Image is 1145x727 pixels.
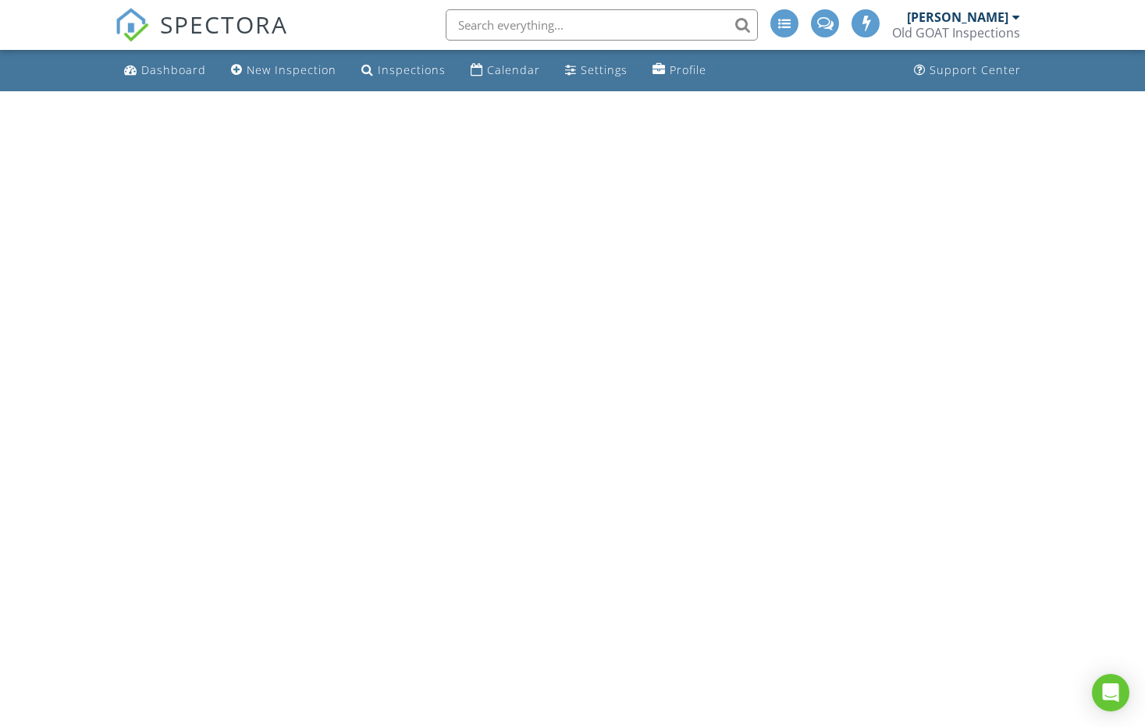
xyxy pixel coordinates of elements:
[892,25,1020,41] div: Old GOAT Inspections
[559,56,634,85] a: Settings
[115,21,288,54] a: SPECTORA
[464,56,546,85] a: Calendar
[487,62,540,77] div: Calendar
[581,62,628,77] div: Settings
[446,9,758,41] input: Search everything...
[907,9,1008,25] div: [PERSON_NAME]
[225,56,343,85] a: New Inspection
[908,56,1027,85] a: Support Center
[1092,674,1129,711] div: Open Intercom Messenger
[247,62,336,77] div: New Inspection
[930,62,1021,77] div: Support Center
[355,56,452,85] a: Inspections
[670,62,706,77] div: Profile
[160,8,288,41] span: SPECTORA
[118,56,212,85] a: Dashboard
[141,62,206,77] div: Dashboard
[646,56,713,85] a: Profile
[378,62,446,77] div: Inspections
[115,8,149,42] img: The Best Home Inspection Software - Spectora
